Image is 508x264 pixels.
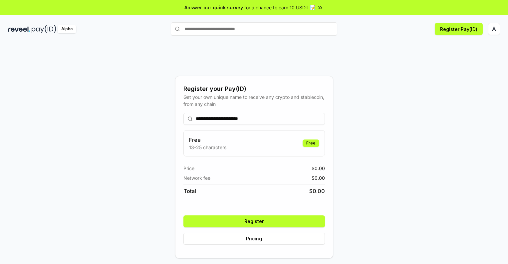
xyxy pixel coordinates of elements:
[183,94,325,108] div: Get your own unique name to receive any crypto and stablecoin, from any chain
[312,165,325,172] span: $ 0.00
[184,4,243,11] span: Answer our quick survey
[183,174,210,181] span: Network fee
[189,136,226,144] h3: Free
[183,215,325,227] button: Register
[183,233,325,245] button: Pricing
[58,25,76,33] div: Alpha
[435,23,483,35] button: Register Pay(ID)
[8,25,30,33] img: reveel_dark
[183,187,196,195] span: Total
[244,4,316,11] span: for a chance to earn 10 USDT 📝
[189,144,226,151] p: 13-25 characters
[183,84,325,94] div: Register your Pay(ID)
[309,187,325,195] span: $ 0.00
[312,174,325,181] span: $ 0.00
[32,25,56,33] img: pay_id
[303,139,319,147] div: Free
[183,165,194,172] span: Price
